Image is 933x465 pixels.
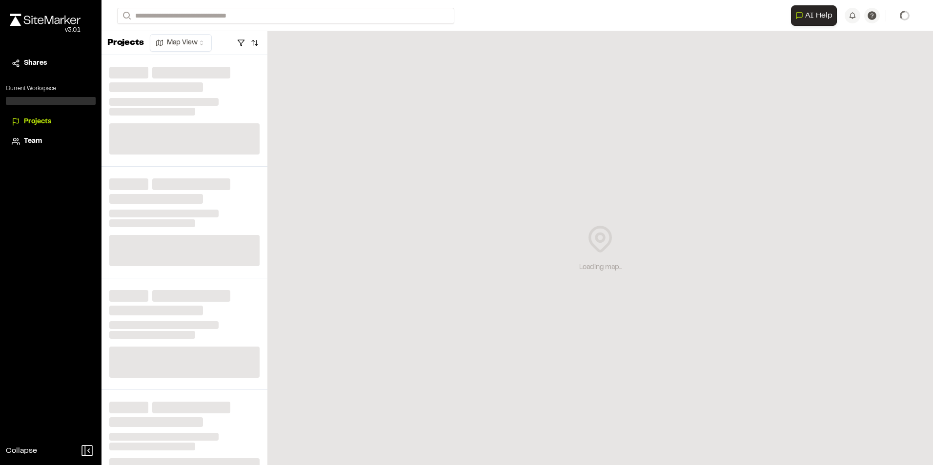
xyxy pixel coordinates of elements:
[12,136,90,147] a: Team
[10,14,81,26] img: rebrand.png
[117,8,135,24] button: Search
[12,116,90,127] a: Projects
[24,58,47,69] span: Shares
[791,5,841,26] div: Open AI Assistant
[24,136,42,147] span: Team
[10,26,81,35] div: Oh geez...please don't...
[579,262,622,273] div: Loading map...
[107,37,144,50] p: Projects
[805,10,832,21] span: AI Help
[12,58,90,69] a: Shares
[6,84,96,93] p: Current Workspace
[24,116,51,127] span: Projects
[791,5,837,26] button: Open AI Assistant
[6,445,37,457] span: Collapse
